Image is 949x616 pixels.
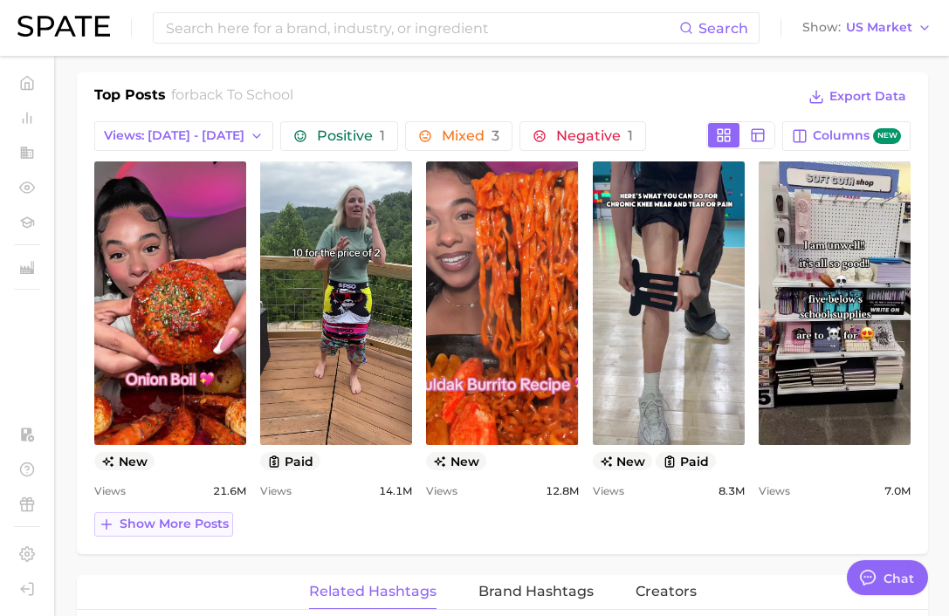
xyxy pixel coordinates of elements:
[104,128,244,143] span: Views: [DATE] - [DATE]
[189,86,293,103] span: back to school
[556,129,633,143] span: Negative
[94,121,273,151] button: Views: [DATE] - [DATE]
[94,512,233,537] button: Show more posts
[213,481,246,502] span: 21.6m
[593,481,624,502] span: Views
[309,584,437,599] span: Related Hashtags
[442,129,499,143] span: Mixed
[829,89,906,104] span: Export Data
[317,129,385,143] span: Positive
[260,481,292,502] span: Views
[593,452,653,470] span: new
[17,16,110,37] img: SPATE
[164,13,679,43] input: Search here for a brand, industry, or ingredient
[846,23,912,32] span: US Market
[698,20,748,37] span: Search
[94,481,126,502] span: Views
[94,85,166,111] h1: Top Posts
[628,127,633,144] span: 1
[380,127,385,144] span: 1
[798,17,936,39] button: ShowUS Market
[94,452,155,470] span: new
[884,481,911,502] span: 7.0m
[813,128,901,145] span: Columns
[759,481,790,502] span: Views
[802,23,841,32] span: Show
[636,584,697,599] span: Creators
[656,452,716,470] button: paid
[14,576,40,602] a: Log out. Currently logged in with e-mail lhutcherson@kwtglobal.com.
[120,517,229,531] span: Show more posts
[426,452,486,470] span: new
[873,128,901,145] span: new
[171,85,293,111] h2: for
[260,452,320,470] button: paid
[426,481,457,502] span: Views
[546,481,579,502] span: 12.8m
[782,121,911,151] button: Columnsnew
[492,127,499,144] span: 3
[379,481,412,502] span: 14.1m
[804,85,911,109] button: Export Data
[478,584,594,599] span: Brand Hashtags
[719,481,745,502] span: 8.3m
